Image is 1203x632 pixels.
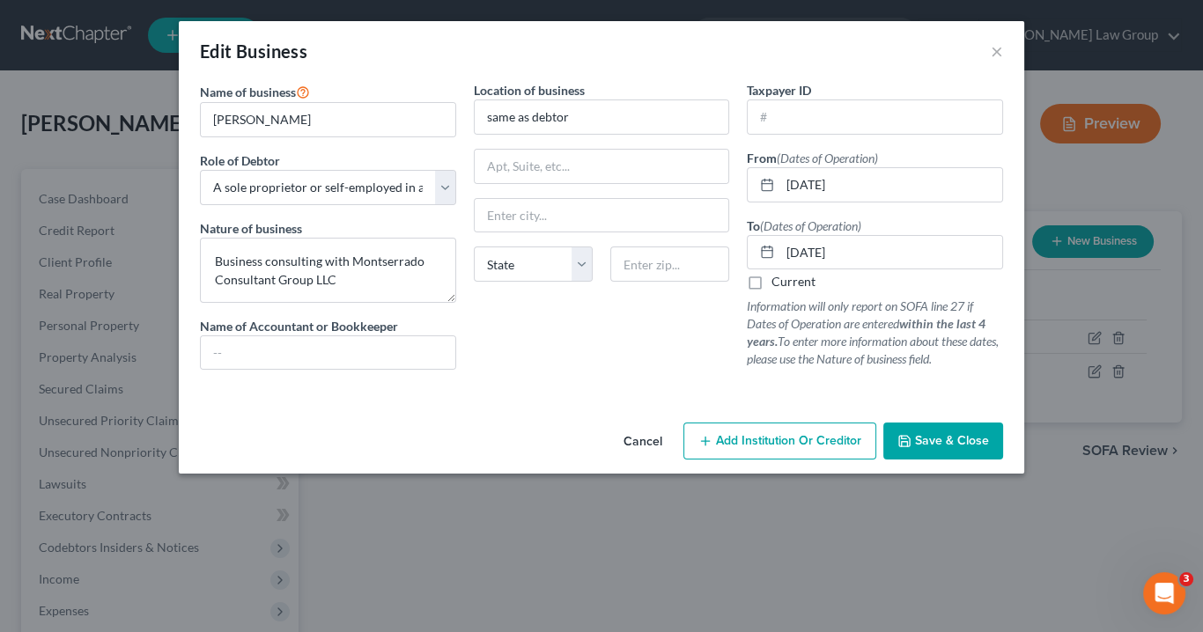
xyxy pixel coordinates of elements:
label: Name of Accountant or Bookkeeper [200,317,398,335]
span: Business [236,40,307,62]
input: Enter name... [201,103,455,136]
span: Name of business [200,85,296,99]
input: Apt, Suite, etc... [475,150,729,183]
input: Enter zip... [610,246,729,282]
p: Information will only report on SOFA line 27 if Dates of Operation are entered To enter more info... [747,298,1003,368]
label: Current [771,273,816,290]
input: Enter city... [475,199,729,232]
span: Save & Close [915,433,989,448]
span: (Dates of Operation) [777,151,878,165]
iframe: Intercom live chat [1143,572,1185,614]
label: To [747,217,861,235]
button: Save & Close [883,423,1003,459]
input: Enter address... [475,100,729,134]
label: Taxpayer ID [747,81,811,99]
label: From [747,149,878,167]
label: Nature of business [200,219,302,238]
label: Location of business [474,81,585,99]
span: Edit [200,40,232,62]
button: × [991,40,1003,62]
button: Add Institution Or Creditor [683,423,876,459]
input: MM/DD/YYYY [780,236,1002,269]
span: Role of Debtor [200,153,280,168]
button: Cancel [609,424,676,459]
input: -- [201,336,455,370]
span: Add Institution Or Creditor [716,433,861,448]
input: MM/DD/YYYY [780,168,1002,202]
span: 3 [1179,572,1193,586]
input: # [748,100,1002,134]
span: (Dates of Operation) [760,218,861,233]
